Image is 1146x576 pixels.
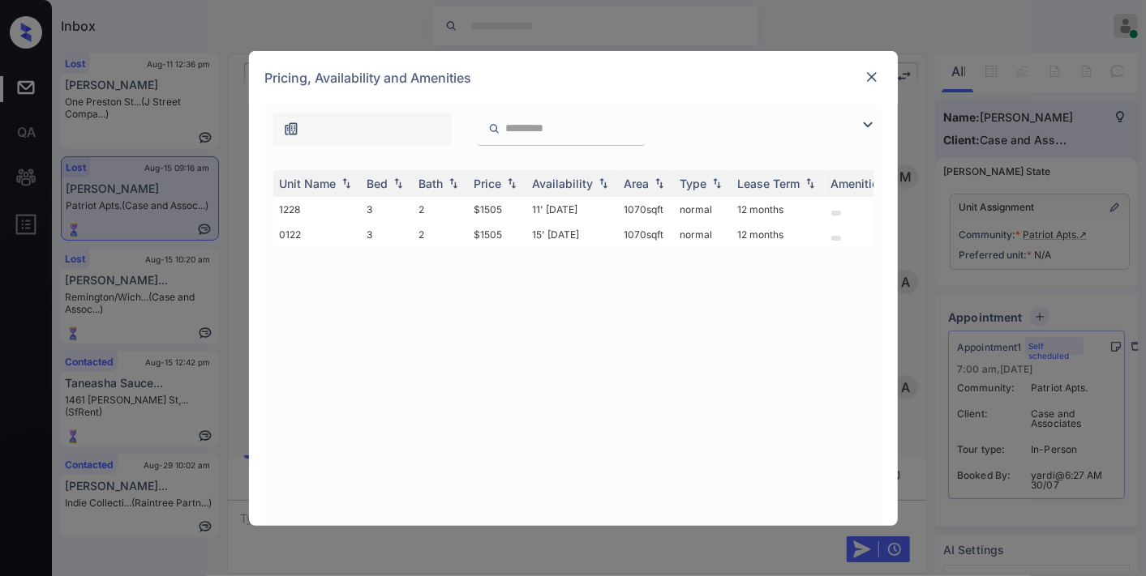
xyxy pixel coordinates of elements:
[445,177,461,189] img: sorting
[361,222,413,247] td: 3
[338,177,354,189] img: sorting
[738,177,800,190] div: Lease Term
[831,177,886,190] div: Amenities
[419,177,444,190] div: Bath
[488,122,500,136] img: icon-zuma
[273,197,361,222] td: 1228
[468,222,526,247] td: $1505
[280,177,337,190] div: Unit Name
[413,197,468,222] td: 2
[802,177,818,189] img: sorting
[273,222,361,247] td: 0122
[618,222,674,247] td: 1070 sqft
[283,121,299,137] img: icon-zuma
[474,177,502,190] div: Price
[674,197,732,222] td: normal
[390,177,406,189] img: sorting
[468,197,526,222] td: $1505
[504,177,520,189] img: sorting
[526,197,618,222] td: 11' [DATE]
[625,177,650,190] div: Area
[732,197,825,222] td: 12 months
[732,222,825,247] td: 12 months
[367,177,388,190] div: Bed
[618,197,674,222] td: 1070 sqft
[526,222,618,247] td: 15' [DATE]
[709,177,725,189] img: sorting
[858,115,878,134] img: icon-zuma
[533,177,594,190] div: Availability
[674,222,732,247] td: normal
[361,197,413,222] td: 3
[413,222,468,247] td: 2
[680,177,707,190] div: Type
[651,177,667,189] img: sorting
[249,51,898,105] div: Pricing, Availability and Amenities
[864,69,880,85] img: close
[595,177,612,189] img: sorting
